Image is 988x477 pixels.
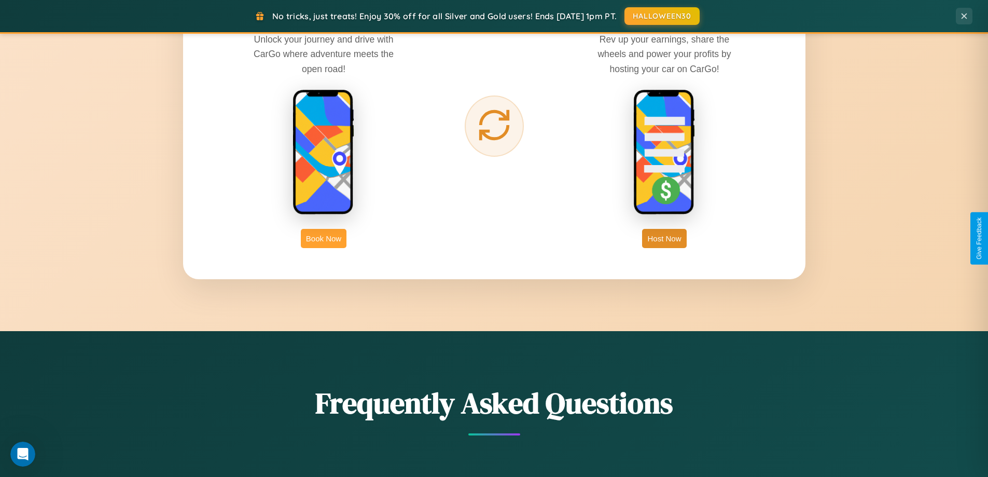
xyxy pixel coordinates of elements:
img: host phone [633,89,695,216]
div: Give Feedback [976,217,983,260]
img: rent phone [293,89,355,216]
h2: Frequently Asked Questions [183,383,805,423]
button: Host Now [642,229,686,248]
button: Book Now [301,229,346,248]
p: Rev up your earnings, share the wheels and power your profits by hosting your car on CarGo! [587,32,742,76]
iframe: Intercom live chat [10,442,35,467]
button: HALLOWEEN30 [624,7,700,25]
span: No tricks, just treats! Enjoy 30% off for all Silver and Gold users! Ends [DATE] 1pm PT. [272,11,617,21]
p: Unlock your journey and drive with CarGo where adventure meets the open road! [246,32,401,76]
